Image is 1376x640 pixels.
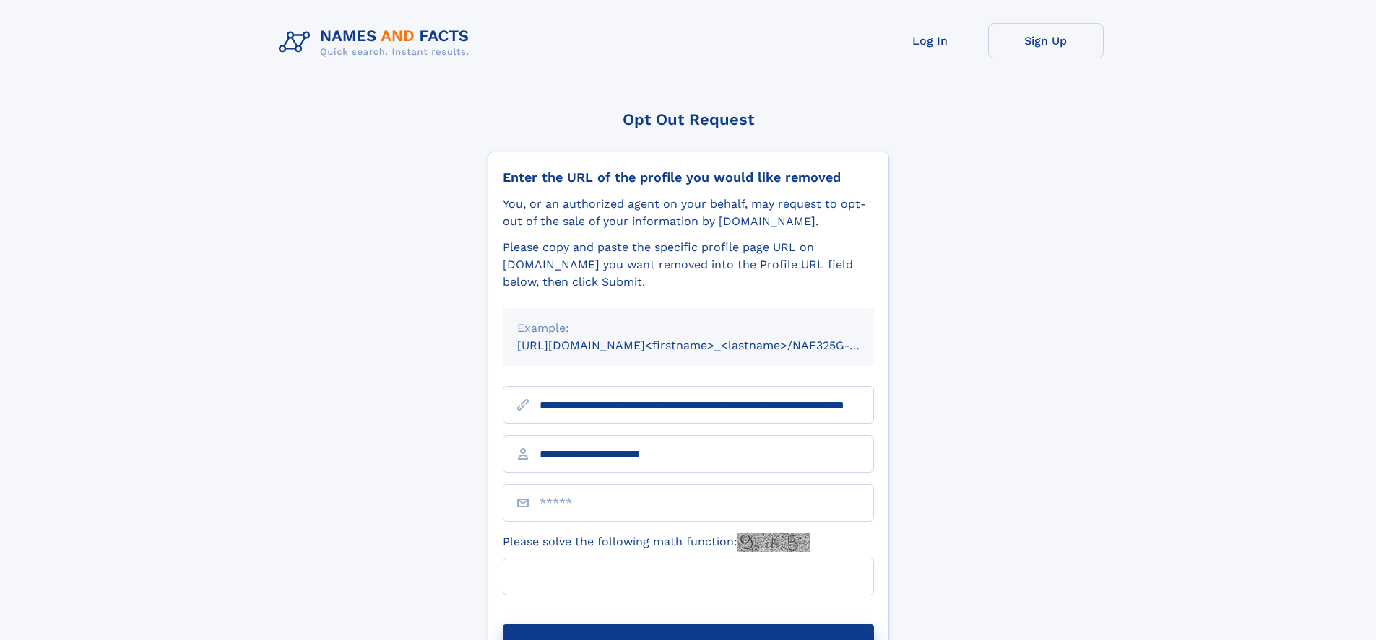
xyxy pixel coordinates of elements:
[273,23,481,62] img: Logo Names and Facts
[873,23,988,58] a: Log In
[503,170,874,185] div: Enter the URL of the profile you would like removed
[503,239,874,291] div: Please copy and paste the specific profile page URL on [DOMAIN_NAME] you want removed into the Pr...
[517,320,860,337] div: Example:
[488,110,889,128] div: Opt Out Request
[988,23,1104,58] a: Sign Up
[517,338,901,352] small: [URL][DOMAIN_NAME]<firstname>_<lastname>/NAF325G-xxxxxxxx
[503,196,874,230] div: You, or an authorized agent on your behalf, may request to opt-out of the sale of your informatio...
[503,533,810,552] label: Please solve the following math function:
